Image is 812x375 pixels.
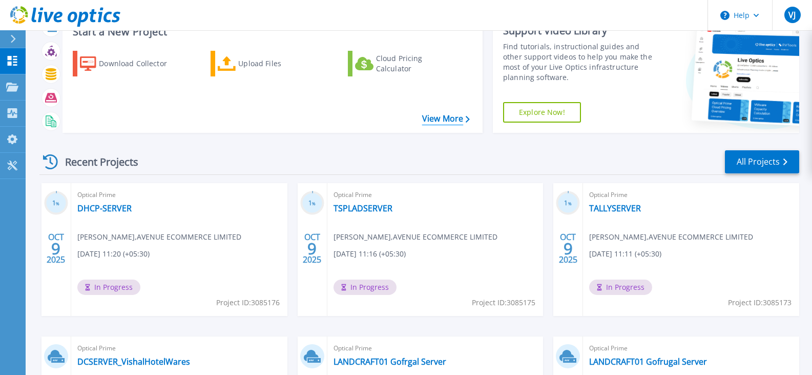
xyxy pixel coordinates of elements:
[99,53,181,74] div: Download Collector
[334,248,406,260] span: [DATE] 11:16 (+05:30)
[77,280,140,295] span: In Progress
[73,26,469,37] h3: Start a New Project
[51,244,60,253] span: 9
[334,189,537,201] span: Optical Prime
[334,231,497,243] span: [PERSON_NAME] , AVENUE ECOMMERCE LIMITED
[788,11,796,19] span: VJ
[334,203,392,213] a: TSPLADSERVER
[589,189,793,201] span: Optical Prime
[334,357,446,367] a: LANDCRAFT01 Gofrgal Server
[334,280,397,295] span: In Progress
[312,201,316,206] span: %
[238,53,320,74] div: Upload Files
[503,102,581,123] a: Explore Now!
[422,114,470,124] a: View More
[77,189,281,201] span: Optical Prime
[77,357,190,367] a: DCSERVER_VishalHotelWares
[302,230,322,267] div: OCT 2025
[503,42,657,83] div: Find tutorials, instructional guides and other support videos to help you make the most of your L...
[589,343,793,354] span: Optical Prime
[300,198,324,209] h3: 1
[56,201,59,206] span: %
[211,51,325,76] a: Upload Files
[376,53,458,74] div: Cloud Pricing Calculator
[216,297,280,308] span: Project ID: 3085176
[568,201,572,206] span: %
[472,297,535,308] span: Project ID: 3085175
[564,244,573,253] span: 9
[728,297,792,308] span: Project ID: 3085173
[589,357,707,367] a: LANDCRAFT01 Gofrugal Server
[73,51,187,76] a: Download Collector
[39,149,152,174] div: Recent Projects
[77,203,132,213] a: DHCP-SERVER
[589,280,652,295] span: In Progress
[725,150,799,173] a: All Projects
[77,231,241,243] span: [PERSON_NAME] , AVENUE ECOMMERCE LIMITED
[503,24,657,37] div: Support Video Library
[348,51,462,76] a: Cloud Pricing Calculator
[558,230,578,267] div: OCT 2025
[46,230,66,267] div: OCT 2025
[44,198,68,209] h3: 1
[589,203,641,213] a: TALLYSERVER
[77,343,281,354] span: Optical Prime
[556,198,580,209] h3: 1
[307,244,317,253] span: 9
[589,248,661,260] span: [DATE] 11:11 (+05:30)
[77,248,150,260] span: [DATE] 11:20 (+05:30)
[334,343,537,354] span: Optical Prime
[589,231,753,243] span: [PERSON_NAME] , AVENUE ECOMMERCE LIMITED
